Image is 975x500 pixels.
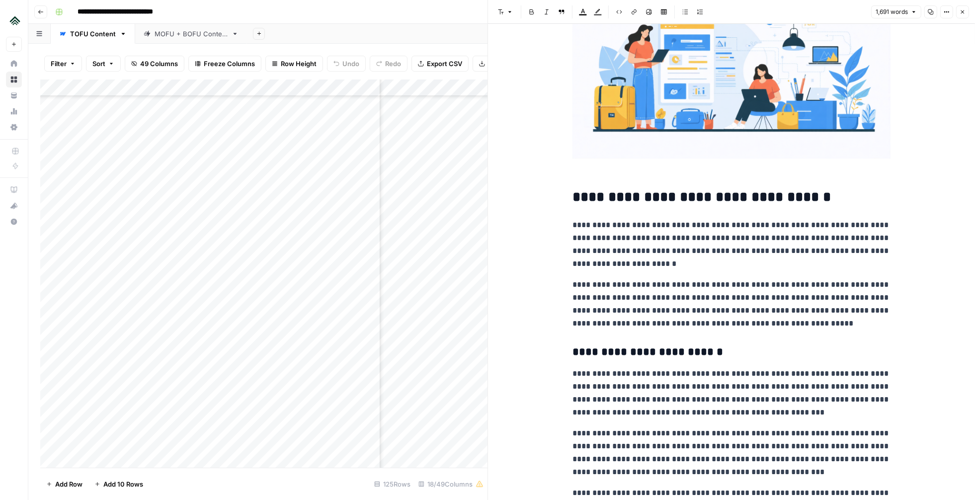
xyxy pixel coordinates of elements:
div: What's new? [6,198,21,213]
button: What's new? [6,198,22,214]
span: Export CSV [427,59,462,69]
span: Add 10 Rows [103,479,143,489]
a: Your Data [6,87,22,103]
button: Row Height [265,56,323,72]
div: TOFU Content [70,29,116,39]
button: Add 10 Rows [88,476,149,492]
span: 49 Columns [140,59,178,69]
button: Export CSV [411,56,469,72]
button: 49 Columns [125,56,184,72]
span: Freeze Columns [204,59,255,69]
a: AirOps Academy [6,182,22,198]
a: MOFU + BOFU Content [135,24,247,44]
div: 125 Rows [370,476,414,492]
a: TOFU Content [51,24,135,44]
span: Undo [342,59,359,69]
a: Home [6,56,22,72]
button: Sort [86,56,121,72]
a: Settings [6,119,22,135]
button: Help + Support [6,214,22,230]
button: Undo [327,56,366,72]
span: Filter [51,59,67,69]
button: Filter [44,56,82,72]
button: Workspace: Uplisting [6,8,22,33]
button: Add Row [40,476,88,492]
img: Uplisting Logo [6,11,24,29]
span: Add Row [55,479,82,489]
span: Row Height [281,59,317,69]
span: Sort [92,59,105,69]
div: 18/49 Columns [414,476,487,492]
button: 1,691 words [871,5,921,18]
span: Redo [385,59,401,69]
span: 1,691 words [876,7,908,16]
a: Usage [6,103,22,119]
button: Redo [370,56,407,72]
a: Browse [6,72,22,87]
button: Freeze Columns [188,56,261,72]
div: MOFU + BOFU Content [155,29,228,39]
